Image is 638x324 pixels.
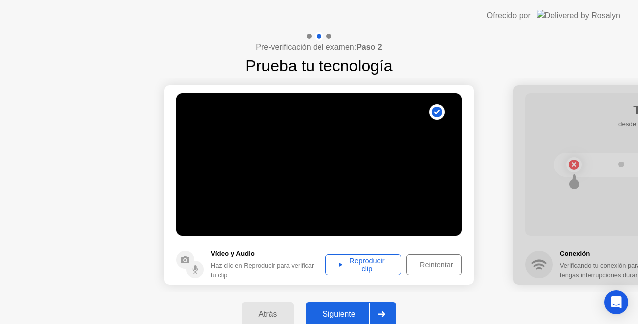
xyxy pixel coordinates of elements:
[325,254,401,275] button: Reproducir clip
[406,254,462,275] button: Reintentar
[256,41,382,53] h4: Pre-verificación del examen:
[537,10,620,21] img: Delivered by Rosalyn
[604,290,628,314] div: Open Intercom Messenger
[309,310,369,319] div: Siguiente
[356,43,382,51] b: Paso 2
[245,54,392,78] h1: Prueba tu tecnología
[245,310,291,319] div: Atrás
[211,261,320,280] div: Haz clic en Reproducir para verificar tu clip
[211,249,320,259] h5: Vídeo y Audio
[329,257,398,273] div: Reproducir clip
[487,10,531,22] div: Ofrecido por
[410,261,463,269] div: Reintentar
